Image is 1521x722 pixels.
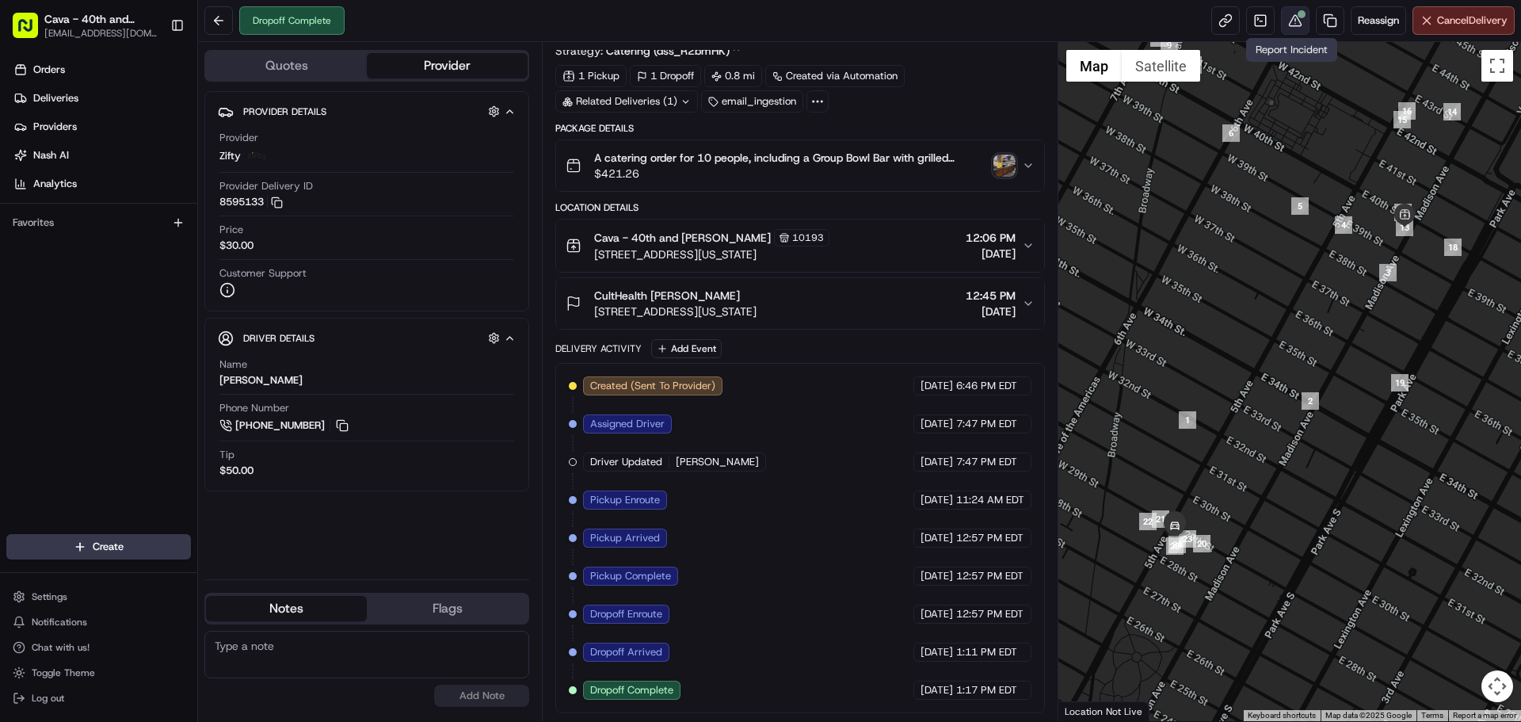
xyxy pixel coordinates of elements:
span: [DATE] [966,246,1016,262]
span: Analytics [33,177,77,191]
button: A catering order for 10 people, including a Group Bowl Bar with grilled chicken, saffron basmati ... [556,140,1043,191]
span: [DATE] [921,607,953,621]
a: Deliveries [6,86,197,111]
div: 0.8 mi [704,65,762,87]
span: [DATE] [921,569,953,583]
button: Provider [367,53,528,78]
span: [DATE] [921,531,953,545]
div: We're available if you need us! [71,167,218,180]
span: Settings [32,590,67,603]
div: 💻 [134,356,147,369]
div: 14 [1443,103,1461,120]
button: CultHealth [PERSON_NAME][STREET_ADDRESS][US_STATE]12:45 PM[DATE] [556,278,1043,329]
span: Assigned Driver [590,417,665,431]
span: Zifty [219,149,241,163]
div: 15 [1393,111,1411,128]
div: Location Details [555,201,1044,214]
div: 1 [1179,411,1196,429]
span: Create [93,540,124,554]
button: Cava - 40th and [PERSON_NAME][EMAIL_ADDRESS][DOMAIN_NAME] [6,6,164,44]
span: Phone Number [219,401,289,415]
span: [DATE] [921,417,953,431]
span: Pickup Arrived [590,531,660,545]
span: 12:57 PM EDT [956,569,1024,583]
div: Start new chat [71,151,260,167]
span: • [134,246,139,258]
button: See all [246,203,288,222]
a: Report a map error [1453,711,1516,720]
span: Provider Delivery ID [219,179,313,193]
button: Toggle fullscreen view [1481,50,1513,82]
button: CancelDelivery [1412,6,1515,35]
span: [DATE] [921,645,953,659]
span: 12:06 PM [966,230,1016,246]
img: Klarizel Pensader [16,231,41,256]
div: 16 [1398,102,1416,120]
button: Map camera controls [1481,670,1513,702]
span: Dropoff Complete [590,683,673,697]
span: Pickup Complete [590,569,671,583]
a: Providers [6,114,197,139]
div: Report Incident [1246,38,1337,62]
span: Dropoff Enroute [590,607,662,621]
span: Customer Support [219,266,307,281]
span: 7:47 PM EDT [956,417,1017,431]
div: 21 [1152,510,1169,528]
div: 24 [1168,536,1186,553]
span: $30.00 [219,239,253,253]
button: Chat with us! [6,636,191,659]
a: 💻API Documentation [128,348,261,376]
div: Strategy: [555,43,741,59]
span: Pickup Enroute [590,493,660,507]
div: 2 [1302,392,1319,410]
div: Related Deliveries (1) [555,90,698,113]
img: photo_proof_of_delivery image [993,155,1016,177]
div: 1 Pickup [555,65,627,87]
span: [PERSON_NAME] [49,288,128,301]
span: Reassign [1358,13,1399,28]
span: [DATE] [966,304,1016,319]
span: 10193 [792,231,824,244]
div: Past conversations [16,206,106,219]
div: 25 [1166,537,1184,555]
span: 12:57 PM EDT [956,607,1024,621]
span: 12:45 PM [966,288,1016,304]
span: Catering (dss_R2bmHK) [606,43,730,59]
span: [DATE] [140,288,173,301]
img: zifty-logo-trans-sq.png [247,147,266,166]
button: Quotes [206,53,367,78]
button: Keyboard shortcuts [1248,710,1316,721]
div: 23 [1179,530,1196,548]
div: 10 [1184,56,1202,74]
img: 1736555255976-a54dd68f-1ca7-489b-9aae-adbdc363a1c4 [16,151,44,180]
span: 1:11 PM EDT [956,645,1017,659]
img: Angelique Valdez [16,273,41,299]
div: 18 [1444,239,1462,256]
a: Open this area in Google Maps (opens a new window) [1062,701,1115,721]
span: 12:57 PM EDT [956,531,1024,545]
span: A catering order for 10 people, including a Group Bowl Bar with grilled chicken, saffron basmati ... [594,150,986,166]
span: Dropoff Arrived [590,645,662,659]
a: Analytics [6,171,197,197]
img: Nash [16,16,48,48]
span: 1:17 PM EDT [956,683,1017,697]
div: 4 [1335,216,1352,234]
div: 8 [1150,29,1168,47]
span: [STREET_ADDRESS][US_STATE] [594,304,757,319]
span: • [132,288,137,301]
button: Provider Details [218,98,516,124]
a: [PHONE_NUMBER] [219,417,351,434]
a: Orders [6,57,197,82]
span: Pylon [158,393,192,405]
div: Package Details [555,122,1044,135]
div: 19 [1391,374,1409,392]
button: Flags [367,596,528,621]
div: 22 [1139,513,1157,530]
img: 1736555255976-a54dd68f-1ca7-489b-9aae-adbdc363a1c4 [32,289,44,302]
span: Cava - 40th and [PERSON_NAME] [594,230,771,246]
span: Notifications [32,616,87,628]
span: [DATE] [921,683,953,697]
div: 1 Dropoff [630,65,701,87]
span: Nash AI [33,148,69,162]
span: [DATE] [921,493,953,507]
